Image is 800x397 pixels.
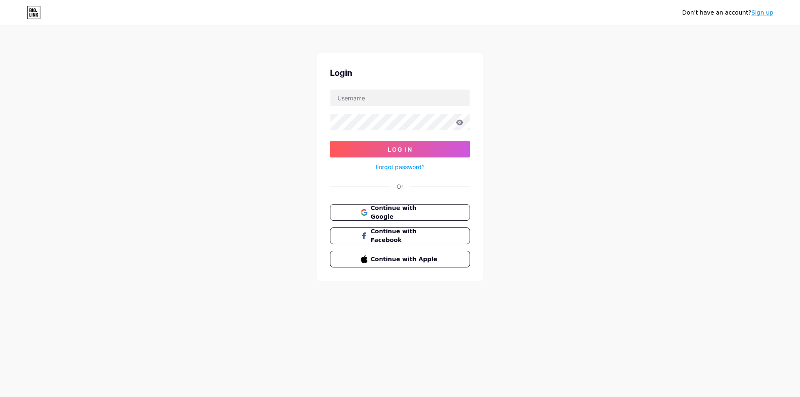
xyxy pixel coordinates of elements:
[376,162,425,171] a: Forgot password?
[371,227,440,245] span: Continue with Facebook
[388,146,412,153] span: Log In
[330,67,470,79] div: Login
[330,251,470,267] button: Continue with Apple
[371,255,440,264] span: Continue with Apple
[751,9,773,16] a: Sign up
[682,8,773,17] div: Don't have an account?
[330,227,470,244] button: Continue with Facebook
[397,182,403,191] div: Or
[330,90,470,106] input: Username
[371,204,440,221] span: Continue with Google
[330,141,470,157] button: Log In
[330,204,470,221] button: Continue with Google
